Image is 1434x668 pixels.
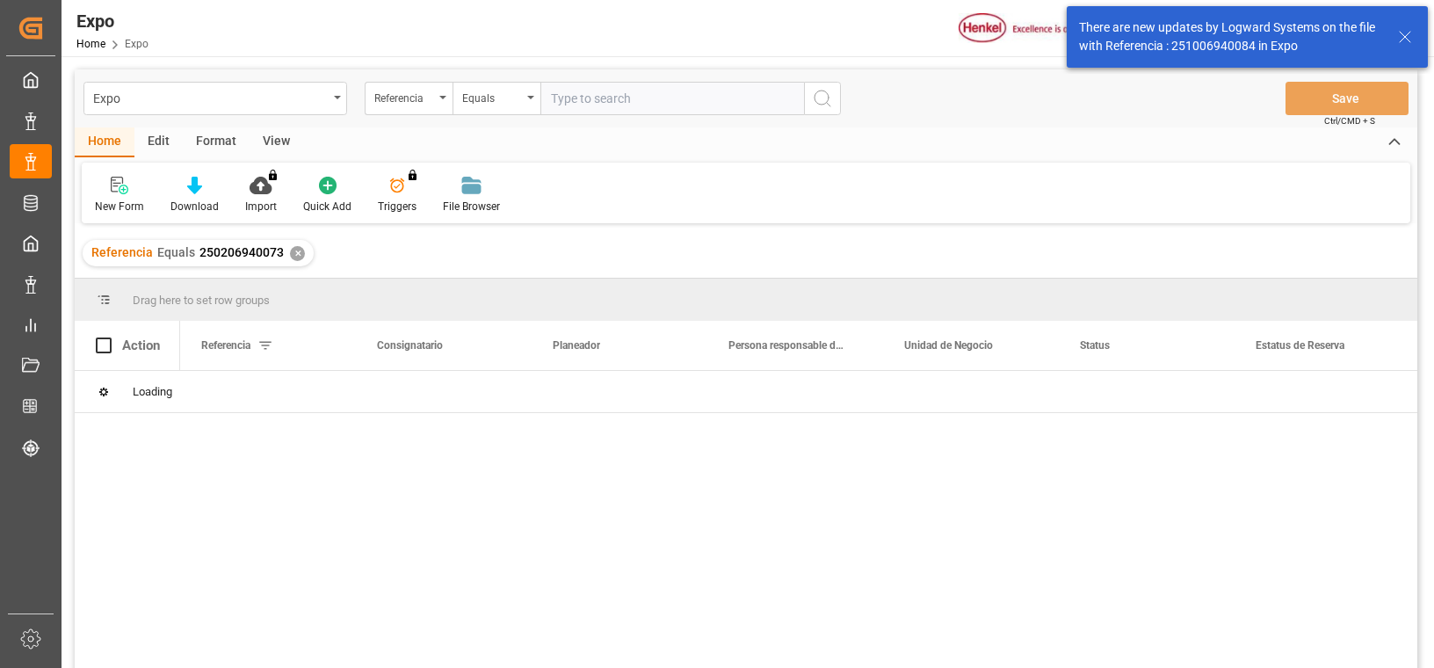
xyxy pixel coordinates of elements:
[122,338,160,353] div: Action
[443,199,500,214] div: File Browser
[959,13,1106,44] img: Henkel%20logo.jpg_1689854090.jpg
[553,339,600,352] span: Planeador
[377,339,443,352] span: Consignatario
[76,38,105,50] a: Home
[1286,82,1409,115] button: Save
[76,8,148,34] div: Expo
[91,245,153,259] span: Referencia
[134,127,183,157] div: Edit
[1324,114,1375,127] span: Ctrl/CMD + S
[170,199,219,214] div: Download
[250,127,303,157] div: View
[1079,18,1381,55] div: There are new updates by Logward Systems on the file with Referencia : 251006940084 in Expo
[133,294,270,307] span: Drag here to set row groups
[83,82,347,115] button: open menu
[1256,339,1344,352] span: Estatus de Reserva
[199,245,284,259] span: 250206940073
[95,199,144,214] div: New Form
[93,86,328,108] div: Expo
[290,246,305,261] div: ✕
[365,82,453,115] button: open menu
[183,127,250,157] div: Format
[157,245,195,259] span: Equals
[133,385,172,398] span: Loading
[728,339,846,352] span: Persona responsable de seguimiento
[462,86,522,106] div: Equals
[1080,339,1110,352] span: Status
[540,82,804,115] input: Type to search
[303,199,351,214] div: Quick Add
[453,82,540,115] button: open menu
[374,86,434,106] div: Referencia
[201,339,250,352] span: Referencia
[804,82,841,115] button: search button
[904,339,993,352] span: Unidad de Negocio
[75,127,134,157] div: Home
